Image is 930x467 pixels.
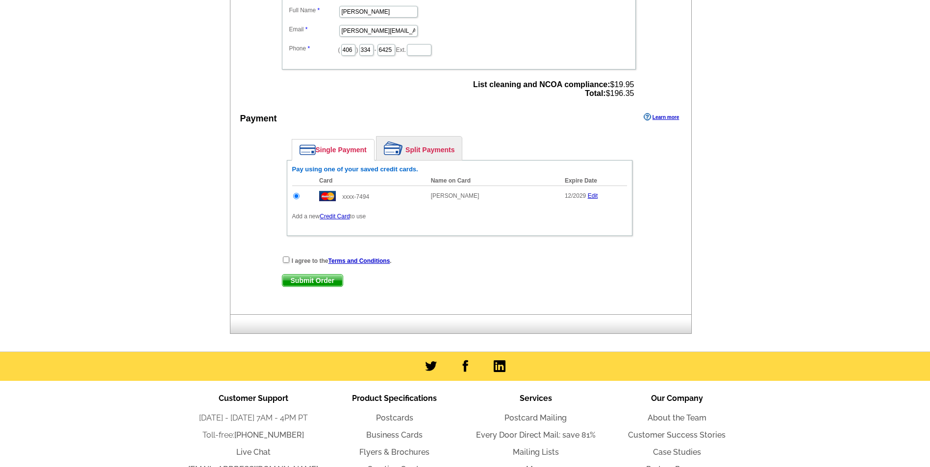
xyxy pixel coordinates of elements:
dd: ( ) - Ext. [287,42,631,57]
h6: Pay using one of your saved credit cards. [292,165,627,173]
span: Submit Order [282,275,343,286]
a: Edit [588,192,598,199]
a: Postcard Mailing [504,413,567,422]
a: Every Door Direct Mail: save 81% [476,430,596,440]
th: Name on Card [426,176,560,186]
img: mast.gif [319,191,336,201]
label: Phone [289,44,338,53]
a: Split Payments [377,137,462,160]
a: Customer Success Stories [628,430,726,440]
a: Business Cards [366,430,423,440]
a: About the Team [648,413,706,422]
strong: List cleaning and NCOA compliance: [473,80,610,89]
a: Single Payment [292,140,374,160]
label: Email [289,25,338,34]
span: Customer Support [219,394,288,403]
a: Postcards [376,413,413,422]
span: 12/2029 [565,192,586,199]
span: $19.95 $196.35 [473,80,634,98]
strong: Total: [585,89,605,97]
iframe: LiveChat chat widget [734,239,930,467]
a: Terms and Conditions [328,257,390,264]
a: Live Chat [236,447,271,457]
a: Flyers & Brochures [359,447,429,457]
span: xxxx-7494 [342,193,369,200]
a: Mailing Lists [513,447,559,457]
span: [PERSON_NAME] [431,192,479,199]
p: Add a new to use [292,212,627,221]
strong: I agree to the . [292,257,392,264]
li: Toll-free: [183,429,324,441]
span: Our Company [651,394,703,403]
li: [DATE] - [DATE] 7AM - 4PM PT [183,412,324,424]
a: Learn more [644,113,679,121]
img: single-payment.png [300,144,316,155]
th: Card [314,176,426,186]
div: Payment [240,112,277,125]
a: Case Studies [653,447,701,457]
label: Full Name [289,6,338,15]
th: Expire Date [560,176,627,186]
a: Credit Card [320,213,350,220]
span: Product Specifications [352,394,437,403]
img: split-payment.png [384,141,403,155]
a: [PHONE_NUMBER] [234,430,304,440]
span: Services [520,394,552,403]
